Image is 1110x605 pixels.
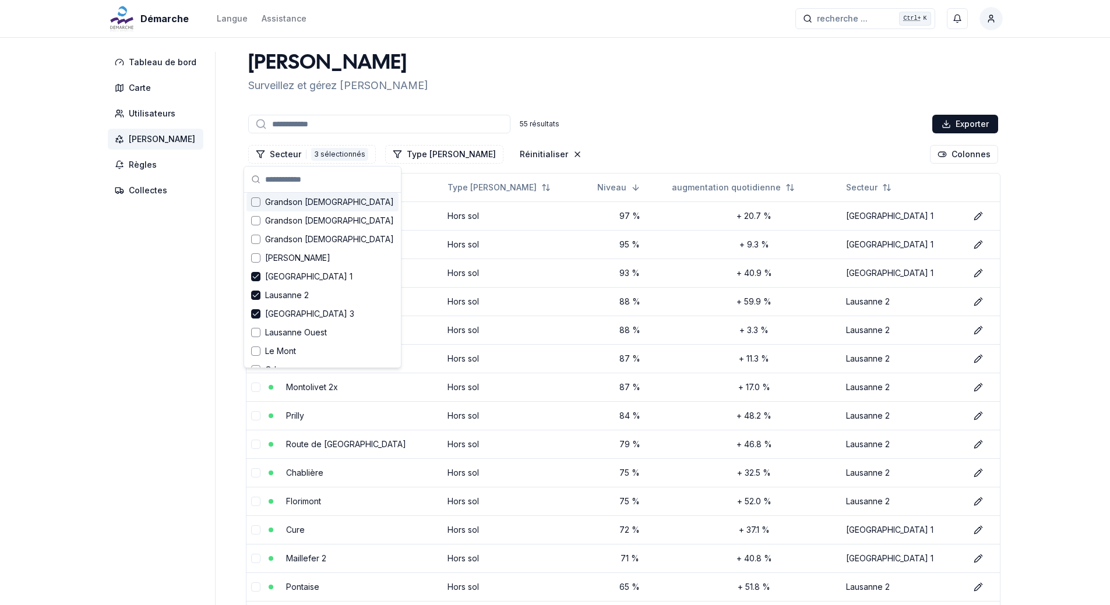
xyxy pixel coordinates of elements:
[251,383,260,392] button: select-row
[248,145,376,164] button: Filtrer les lignes
[672,324,837,336] div: + 3.3 %
[311,148,368,161] div: 3 sélectionnés
[841,458,965,487] td: Lausanne 2
[665,178,802,197] button: Not sorted. Click to sort ascending.
[251,497,260,506] button: select-row
[597,581,663,593] div: 65 %
[447,182,537,193] span: Type [PERSON_NAME]
[795,8,935,29] button: recherche ...Ctrl+K
[443,344,593,373] td: Hors sol
[217,13,248,24] div: Langue
[817,13,868,24] span: recherche ...
[672,182,781,193] span: augmentation quotidienne
[597,324,663,336] div: 88 %
[672,296,837,307] div: + 59.9 %
[841,316,965,344] td: Lausanne 2
[129,108,175,119] span: Utilisateurs
[265,215,394,227] span: Grandson [DEMOGRAPHIC_DATA]
[129,133,195,145] span: [PERSON_NAME]
[108,154,208,175] a: Règles
[443,401,593,430] td: Hors sol
[443,316,593,344] td: Hors sol
[108,77,208,98] a: Carte
[443,201,593,230] td: Hors sol
[443,572,593,601] td: Hors sol
[672,381,837,393] div: + 17.0 %
[265,271,353,282] span: [GEOGRAPHIC_DATA] 1
[443,430,593,458] td: Hors sol
[841,201,965,230] td: [GEOGRAPHIC_DATA] 1
[265,327,327,338] span: Lausanne Ouest
[286,468,323,477] a: Chablière
[841,230,965,259] td: [GEOGRAPHIC_DATA] 1
[286,582,319,592] a: Pontaise
[597,467,663,479] div: 75 %
[672,267,837,279] div: + 40.9 %
[443,487,593,515] td: Hors sol
[441,178,558,197] button: Not sorted. Click to sort ascending.
[129,159,157,171] span: Règles
[108,5,136,33] img: Démarche Logo
[443,544,593,572] td: Hors sol
[672,553,837,564] div: + 40.8 %
[265,308,354,320] span: [GEOGRAPHIC_DATA] 3
[129,56,196,68] span: Tableau de bord
[841,572,965,601] td: Lausanne 2
[443,515,593,544] td: Hors sol
[597,410,663,422] div: 84 %
[841,287,965,316] td: Lausanne 2
[108,129,208,150] a: [PERSON_NAME]
[841,515,965,544] td: [GEOGRAPHIC_DATA] 1
[129,82,151,94] span: Carte
[265,196,394,208] span: Grandson [DEMOGRAPHIC_DATA]
[108,52,208,73] a: Tableau de bord
[672,239,837,250] div: + 9.3 %
[286,525,305,535] a: Cure
[286,382,338,392] a: Montolivet 2x
[839,178,898,197] button: Not sorted. Click to sort ascending.
[841,344,965,373] td: Lausanne 2
[217,12,248,26] button: Langue
[597,381,663,393] div: 87 %
[108,103,208,124] a: Utilisateurs
[265,289,309,301] span: Lausanne 2
[672,581,837,593] div: + 51.8 %
[597,524,663,536] div: 72 %
[841,544,965,572] td: [GEOGRAPHIC_DATA] 1
[251,582,260,592] button: select-row
[932,115,998,133] button: Exporter
[597,553,663,564] div: 71 %
[930,145,998,164] button: Cocher les colonnes
[597,182,626,193] span: Niveau
[597,296,663,307] div: 88 %
[385,145,503,164] button: Filtrer les lignes
[251,411,260,420] button: select-row
[672,210,837,222] div: + 20.7 %
[672,438,837,450] div: + 46.8 %
[597,438,663,450] div: 79 %
[520,119,559,129] div: 55 résultats
[251,554,260,563] button: select-row
[129,185,167,196] span: Collectes
[286,439,406,449] a: Route de [GEOGRAPHIC_DATA]
[265,233,394,245] span: Grandson [DEMOGRAPHIC_DATA]
[251,440,260,449] button: select-row
[262,12,306,26] a: Assistance
[443,230,593,259] td: Hors sol
[108,12,193,26] a: Démarche
[443,259,593,287] td: Hors sol
[672,410,837,422] div: + 48.2 %
[672,496,837,507] div: + 52.0 %
[108,180,208,201] a: Collectes
[597,267,663,279] div: 93 %
[672,524,837,536] div: + 37.1 %
[841,259,965,287] td: [GEOGRAPHIC_DATA] 1
[251,525,260,535] button: select-row
[286,496,321,506] a: Florimont
[265,345,296,357] span: Le Mont
[265,252,330,264] span: [PERSON_NAME]
[597,210,663,222] div: 97 %
[265,364,285,376] span: Orbe
[841,487,965,515] td: Lausanne 2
